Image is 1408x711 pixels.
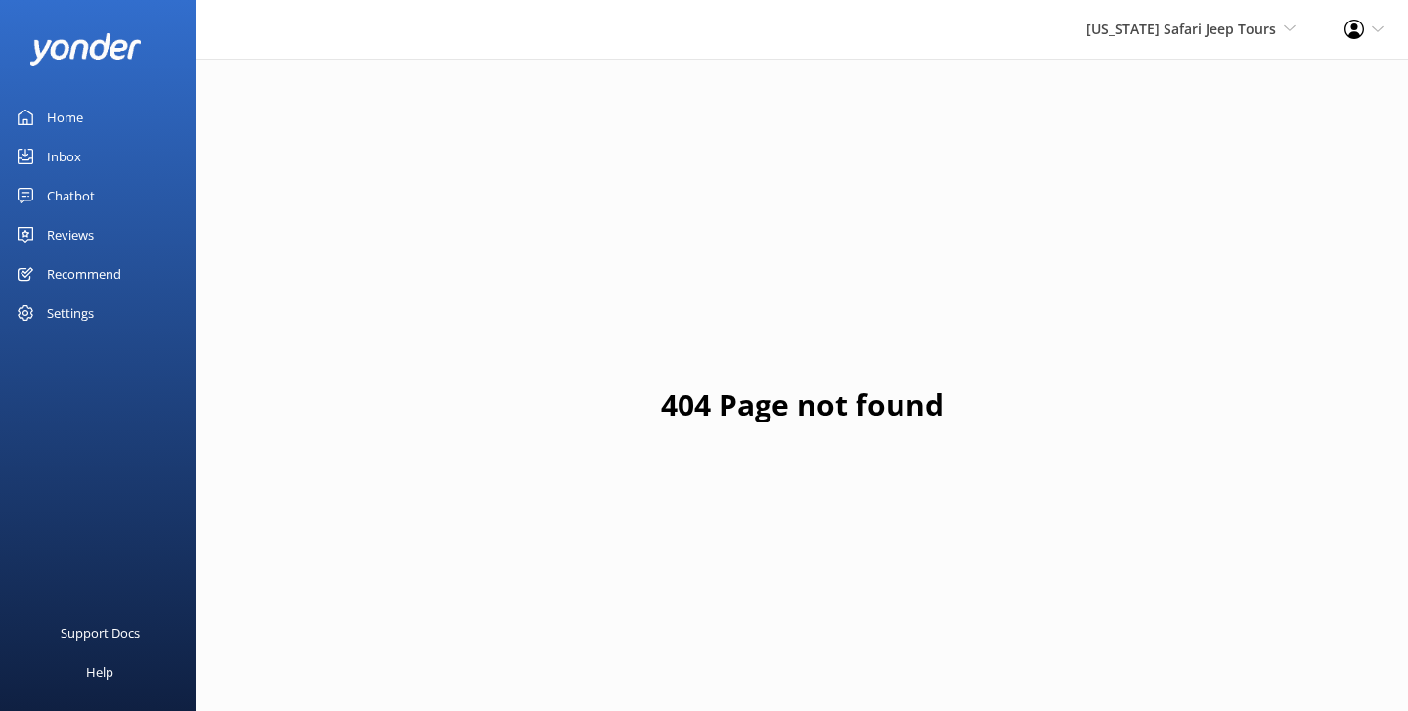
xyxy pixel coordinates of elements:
[47,293,94,333] div: Settings
[29,33,142,66] img: yonder-white-logo.png
[1086,20,1276,38] span: [US_STATE] Safari Jeep Tours
[47,215,94,254] div: Reviews
[61,613,140,652] div: Support Docs
[47,98,83,137] div: Home
[661,381,944,428] h1: 404 Page not found
[47,254,121,293] div: Recommend
[86,652,113,691] div: Help
[47,137,81,176] div: Inbox
[47,176,95,215] div: Chatbot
